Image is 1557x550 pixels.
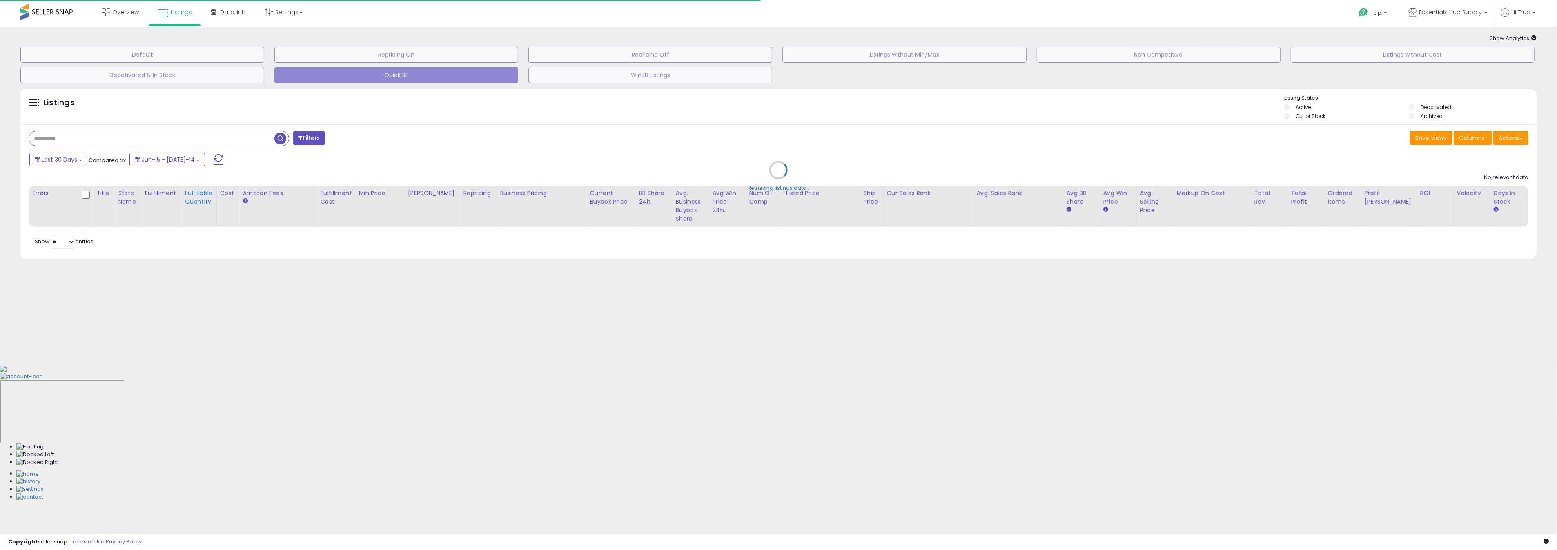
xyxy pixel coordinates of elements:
[16,486,44,493] img: Settings
[528,47,772,63] button: Repricing Off
[1370,9,1381,16] span: Help
[16,443,44,451] img: Floating
[1358,7,1368,18] i: Get Help
[20,67,264,83] button: Deactivated & In Stock
[528,67,772,83] button: WinBB Listings
[220,8,246,16] span: DataHub
[1511,8,1530,16] span: Hi Truc
[171,8,192,16] span: Listings
[782,47,1026,63] button: Listings without Min/Max
[1352,1,1395,27] a: Help
[1419,8,1482,16] span: Essentials Hub Supply
[1291,47,1535,63] button: Listings without Cost
[112,8,139,16] span: Overview
[274,47,518,63] button: Repricing On
[1501,8,1536,27] a: Hi Truc
[1490,34,1537,42] span: Show Analytics
[16,493,43,501] img: Contact
[748,184,809,192] div: Retrieving listings data..
[1037,47,1281,63] button: Non Competitive
[274,67,518,83] button: Quick RP
[16,459,58,466] img: Docked Right
[16,470,39,478] img: Home
[16,451,54,459] img: Docked Left
[16,478,40,486] img: History
[20,47,264,63] button: Default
